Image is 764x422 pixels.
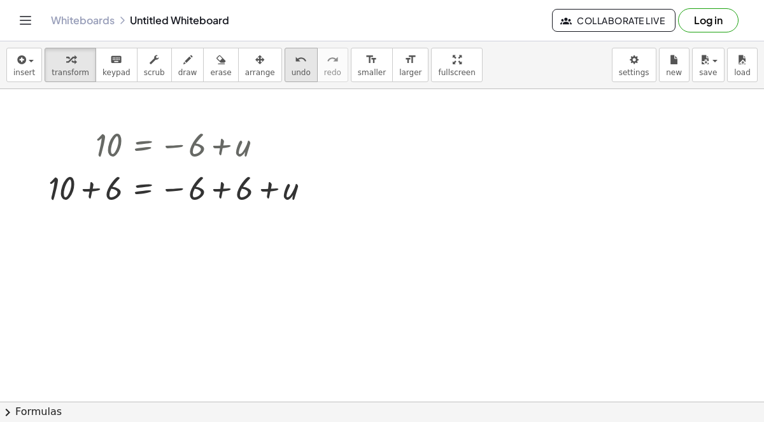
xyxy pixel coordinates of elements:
[365,52,378,67] i: format_size
[692,48,725,82] button: save
[438,68,475,77] span: fullscreen
[404,52,416,67] i: format_size
[52,68,89,77] span: transform
[563,15,665,26] span: Collaborate Live
[51,14,115,27] a: Whiteboards
[15,10,36,31] button: Toggle navigation
[245,68,275,77] span: arrange
[178,68,197,77] span: draw
[317,48,348,82] button: redoredo
[292,68,311,77] span: undo
[144,68,165,77] span: scrub
[619,68,649,77] span: settings
[552,9,676,32] button: Collaborate Live
[666,68,682,77] span: new
[171,48,204,82] button: draw
[103,68,131,77] span: keypad
[137,48,172,82] button: scrub
[399,68,421,77] span: larger
[351,48,393,82] button: format_sizesmaller
[612,48,656,82] button: settings
[678,8,739,32] button: Log in
[210,68,231,77] span: erase
[285,48,318,82] button: undoundo
[431,48,482,82] button: fullscreen
[295,52,307,67] i: undo
[699,68,717,77] span: save
[110,52,122,67] i: keyboard
[238,48,282,82] button: arrange
[324,68,341,77] span: redo
[13,68,35,77] span: insert
[358,68,386,77] span: smaller
[203,48,238,82] button: erase
[6,48,42,82] button: insert
[727,48,758,82] button: load
[327,52,339,67] i: redo
[734,68,751,77] span: load
[45,48,96,82] button: transform
[659,48,690,82] button: new
[95,48,138,82] button: keyboardkeypad
[392,48,428,82] button: format_sizelarger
